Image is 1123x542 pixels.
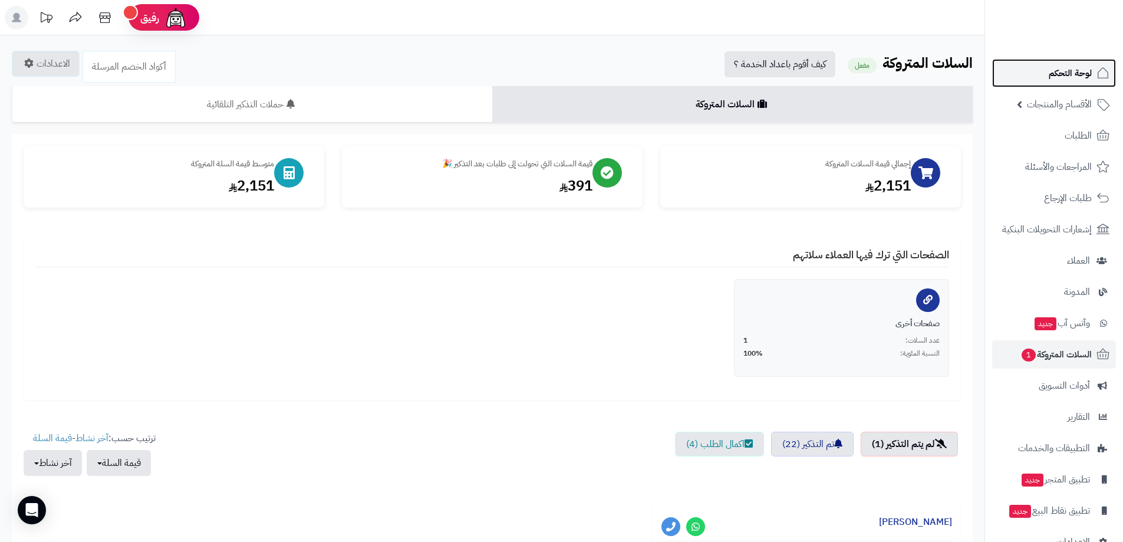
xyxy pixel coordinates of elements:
a: وآتس آبجديد [992,309,1116,337]
span: النسبة المئوية: [900,349,940,359]
a: التقارير [992,403,1116,431]
span: السلات المتروكة [1020,346,1092,363]
a: لم يتم التذكير (1) [861,432,958,456]
button: قيمة السلة [87,450,151,476]
span: المراجعات والأسئلة [1025,159,1092,175]
span: التقارير [1068,409,1090,425]
a: السلات المتروكة1 [992,340,1116,369]
img: logo-2.png [1043,9,1112,34]
span: رفيق [140,11,159,25]
div: صفحات أخرى [743,318,940,330]
div: قيمة السلات التي تحولت إلى طلبات بعد التذكير 🎉 [354,158,592,170]
b: السلات المتروكة [882,52,973,74]
span: لوحة التحكم [1049,65,1092,81]
span: 1 [1021,348,1036,362]
a: العملاء [992,247,1116,275]
span: طلبات الإرجاع [1044,190,1092,206]
div: 391 [354,176,592,196]
a: المراجعات والأسئلة [992,153,1116,181]
a: آخر نشاط [75,431,108,445]
ul: ترتيب حسب: - [24,432,156,476]
a: إشعارات التحويلات البنكية [992,215,1116,244]
span: الطلبات [1065,127,1092,144]
span: عدد السلات: [905,336,940,346]
h4: الصفحات التي ترك فيها العملاء سلاتهم [35,249,949,267]
a: قيمة السلة [33,431,72,445]
span: تطبيق نقاط البيع [1008,502,1090,519]
span: إشعارات التحويلات البنكية [1002,221,1092,238]
a: المدونة [992,278,1116,306]
a: تطبيق نقاط البيعجديد [992,497,1116,525]
img: ai-face.png [164,6,187,29]
a: أكواد الخصم المرسلة [83,51,176,83]
a: حملات التذكير التلقائية [12,86,492,123]
a: اكمال الطلب (4) [675,432,764,456]
span: وآتس آب [1033,315,1090,331]
div: إجمالي قيمة السلات المتروكة [672,158,911,170]
a: التطبيقات والخدمات [992,434,1116,462]
div: Open Intercom Messenger [18,496,46,524]
span: 100% [743,349,763,359]
a: لوحة التحكم [992,59,1116,87]
a: كيف أقوم باعداد الخدمة ؟ [724,51,835,77]
small: مفعل [848,58,877,73]
a: الاعدادات [12,51,80,77]
button: آخر نشاط [24,450,82,476]
a: تطبيق المتجرجديد [992,465,1116,494]
span: أدوات التسويق [1039,377,1090,394]
a: تحديثات المنصة [31,6,61,32]
span: جديد [1009,505,1031,518]
a: [PERSON_NAME] [879,515,952,529]
span: جديد [1022,474,1043,487]
a: تم التذكير (22) [771,432,854,456]
a: السلات المتروكة [492,86,973,123]
span: التطبيقات والخدمات [1018,440,1090,456]
div: متوسط قيمة السلة المتروكة [35,158,274,170]
a: طلبات الإرجاع [992,184,1116,212]
a: أدوات التسويق [992,372,1116,400]
span: 1 [743,336,747,346]
span: العملاء [1067,252,1090,269]
div: 2,151 [35,176,274,196]
span: الأقسام والمنتجات [1027,96,1092,113]
span: تطبيق المتجر [1020,471,1090,488]
span: المدونة [1064,284,1090,300]
a: الطلبات [992,121,1116,150]
div: 2,151 [672,176,911,196]
span: جديد [1035,317,1056,330]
